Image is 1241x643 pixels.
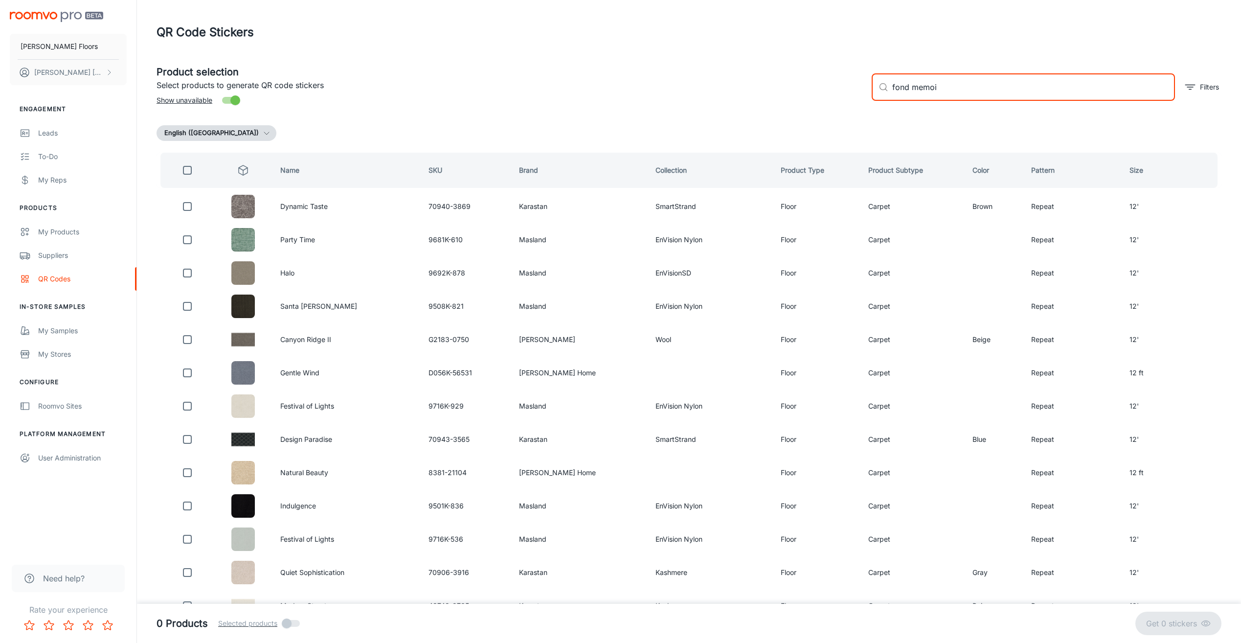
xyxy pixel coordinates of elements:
span: Selected products [218,618,277,629]
td: 12 ft [1122,358,1221,388]
td: 9508K-821 [421,292,511,321]
td: Carpet [860,491,965,521]
td: Karastan [511,591,648,620]
td: Gray [965,558,1023,587]
td: Masland [511,491,648,521]
td: Repeat [1023,325,1122,354]
td: Karastan [511,558,648,587]
td: [PERSON_NAME] [511,325,648,354]
td: 9681K-610 [421,225,511,254]
td: SmartStrand [648,425,773,454]
td: Karastan [511,192,648,221]
td: EnVision Nylon [648,391,773,421]
td: Carpet [860,192,965,221]
td: Floor [773,225,860,254]
th: Size [1122,153,1221,188]
div: My Samples [38,325,127,336]
div: Roomvo Sites [38,401,127,412]
th: Product Subtype [860,153,965,188]
td: Natural Beauty [272,458,421,487]
div: My Products [38,227,127,237]
td: Beige [965,591,1023,620]
button: [PERSON_NAME] Floors [10,34,127,59]
td: 43742-9705 [421,591,511,620]
button: Rate 1 star [20,616,39,635]
td: 70906-3916 [421,558,511,587]
td: [PERSON_NAME] Home [511,458,648,487]
td: 9716K-536 [421,525,511,554]
td: Floor [773,358,860,388]
div: Leads [38,128,127,138]
img: Roomvo PRO Beta [10,12,103,22]
td: Repeat [1023,391,1122,421]
td: 8381-21104 [421,458,511,487]
td: Floor [773,458,860,487]
td: Repeat [1023,192,1122,221]
td: Floor [773,325,860,354]
td: G2183-0750 [421,325,511,354]
h1: QR Code Stickers [157,23,254,41]
td: 12' [1122,225,1221,254]
td: Carpet [860,425,965,454]
td: EnVision Nylon [648,491,773,521]
input: Search by SKU, brand, collection... [892,73,1175,101]
h5: 0 Products [157,616,208,631]
td: Repeat [1023,225,1122,254]
td: Carpet [860,325,965,354]
th: Collection [648,153,773,188]
td: [PERSON_NAME] Home [511,358,648,388]
td: Repeat [1023,425,1122,454]
p: Filters [1200,82,1219,92]
p: Select products to generate QR code stickers [157,79,864,91]
td: 12' [1122,525,1221,554]
td: Repeat [1023,292,1122,321]
td: Floor [773,591,860,620]
td: EnVision Nylon [648,525,773,554]
td: 12' [1122,558,1221,587]
td: Floor [773,192,860,221]
h5: Product selection [157,65,864,79]
button: Rate 2 star [39,616,59,635]
td: Indulgence [272,491,421,521]
th: Name [272,153,421,188]
td: Party Time [272,225,421,254]
td: Gentle Wind [272,358,421,388]
td: 12' [1122,192,1221,221]
td: Floor [773,525,860,554]
td: Repeat [1023,525,1122,554]
td: Carpet [860,258,965,288]
td: Halo [272,258,421,288]
td: Modern Structure [272,591,421,620]
th: Pattern [1023,153,1122,188]
p: [PERSON_NAME] [PERSON_NAME] [34,67,103,78]
th: Brand [511,153,648,188]
td: Floor [773,491,860,521]
td: D056K-56531 [421,358,511,388]
td: Brown [965,192,1023,221]
td: Carpet [860,458,965,487]
td: 12' [1122,425,1221,454]
span: Show unavailable [157,95,212,106]
td: 12' [1122,292,1221,321]
td: 70940-3869 [421,192,511,221]
th: Product Type [773,153,860,188]
td: Floor [773,292,860,321]
td: 12' [1122,325,1221,354]
button: [PERSON_NAME] [PERSON_NAME] [10,60,127,85]
td: Floor [773,258,860,288]
td: Floor [773,425,860,454]
td: Kashmere [648,558,773,587]
div: My Stores [38,349,127,360]
div: To-do [38,151,127,162]
td: Festival of Lights [272,525,421,554]
td: Carpet [860,525,965,554]
td: 9716K-929 [421,391,511,421]
td: Repeat [1023,258,1122,288]
th: SKU [421,153,511,188]
td: 12' [1122,391,1221,421]
td: Carpet [860,292,965,321]
td: Quiet Sophistication [272,558,421,587]
td: Festival of Lights [272,391,421,421]
td: EnVision Nylon [648,292,773,321]
td: Beige [965,325,1023,354]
